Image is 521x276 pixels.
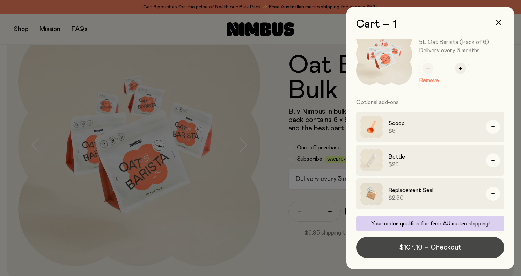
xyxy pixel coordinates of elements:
[388,119,480,128] h3: Scoop
[419,47,504,54] span: Delivery every 3 months
[356,237,504,258] button: $107.10 – Checkout
[360,220,500,227] p: Your order qualifies for free AU metro shipping!
[388,153,480,161] h3: Bottle
[388,194,480,201] span: $2.90
[356,93,504,112] h3: Optional add-ons
[388,128,480,135] span: $9
[419,39,489,45] span: 5L Oat Barista (Pack of 6)
[388,186,480,194] h3: Replacement Seal
[388,161,480,168] span: $29
[399,243,461,252] span: $107.10 – Checkout
[419,76,439,85] button: Remove
[356,18,504,31] h2: Cart – 1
